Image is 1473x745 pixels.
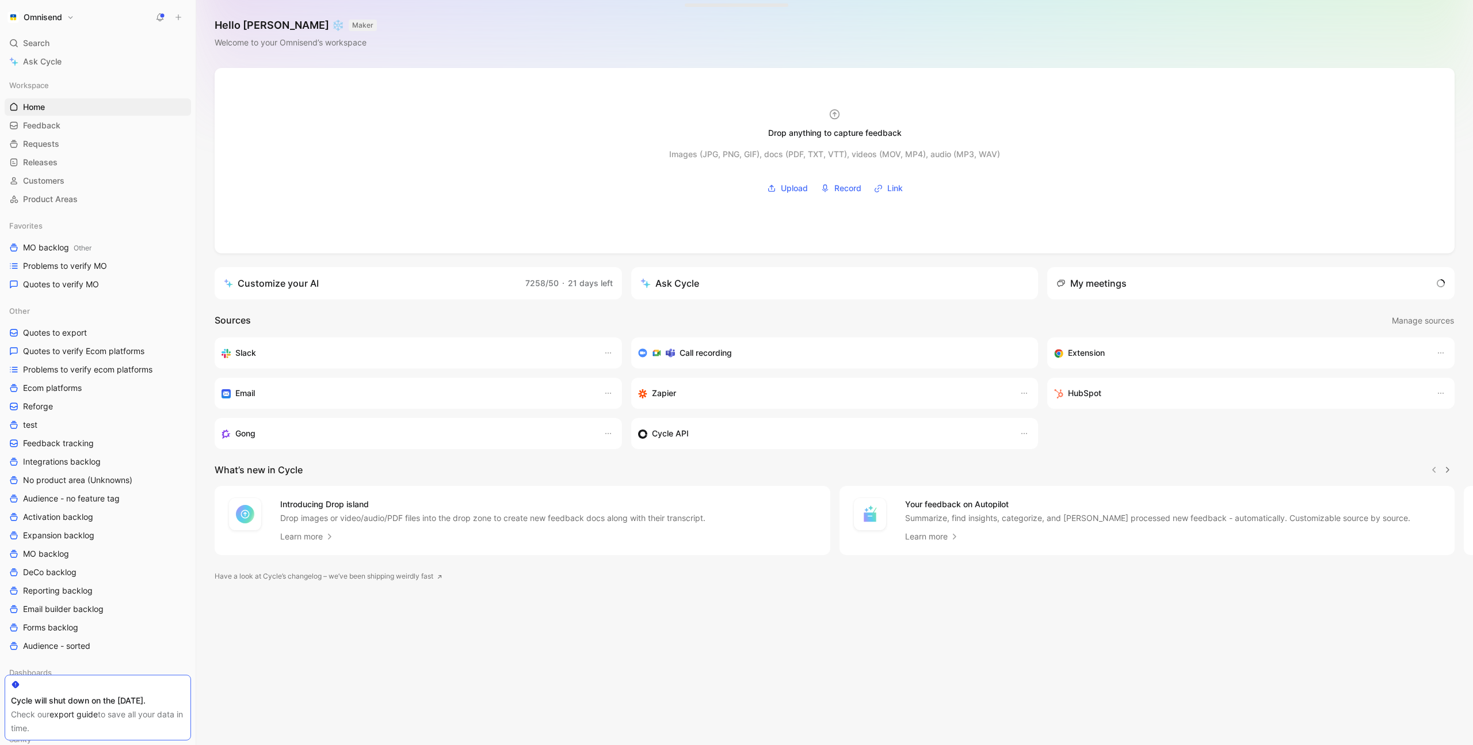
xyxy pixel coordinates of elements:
a: Activation backlog [5,508,191,526]
a: Feedback tracking [5,435,191,452]
a: Customize your AI7258/50·21 days left [215,267,622,299]
h3: Cycle API [652,427,689,440]
span: Quotes to verify Ecom platforms [23,345,144,357]
a: Problems to verify MO [5,257,191,275]
div: Images (JPG, PNG, GIF), docs (PDF, TXT, VTT), videos (MOV, MP4), audio (MP3, WAV) [669,147,1000,161]
a: Learn more [280,530,334,543]
a: Learn more [905,530,959,543]
div: Ask Cycle [640,276,699,290]
div: DashboardsVoC OverviewHistorical Data [5,664,191,721]
a: test [5,416,191,434]
h2: Sources [215,313,251,328]
span: MO backlog [23,242,91,254]
span: Product Areas [23,193,78,205]
button: OmnisendOmnisend [5,9,77,25]
span: Link [887,181,903,195]
span: 21 days left [568,278,613,288]
span: test [23,419,37,431]
h3: Call recording [680,346,732,360]
div: Dashboards [5,664,191,681]
div: Capture feedback from anywhere on the web [1054,346,1425,360]
span: Other [9,305,30,317]
span: Quotes to verify MO [23,279,99,290]
a: Have a look at Cycle’s changelog – we’ve been shipping weirdly fast [215,571,442,582]
a: Integrations backlog [5,453,191,470]
div: Other [5,302,191,320]
button: MAKER [349,20,377,31]
span: MO backlog [23,548,69,560]
span: Upload [781,181,808,195]
h2: What’s new in Cycle [215,463,303,477]
div: Customize your AI [224,276,319,290]
span: Manage sources [1392,314,1454,328]
a: Audience - sorted [5,637,191,655]
a: Audience - no feature tag [5,490,191,507]
a: MO backlogOther [5,239,191,256]
span: Home [23,101,45,113]
a: Forms backlog [5,619,191,636]
span: Problems to verify ecom platforms [23,364,152,375]
div: Workspace [5,77,191,94]
div: Drop anything to capture feedback [768,126,902,140]
button: Ask Cycle [631,267,1039,299]
span: Reforge [23,401,53,412]
span: Feedback tracking [23,438,94,449]
span: Releases [23,157,58,168]
a: MO backlog [5,545,191,562]
span: Other [74,244,91,252]
span: Quotes to export [23,327,87,339]
a: Quotes to verify MO [5,276,191,293]
span: Favorites [9,220,43,231]
span: Feedback [23,120,60,131]
button: Upload [763,180,812,197]
span: Expansion backlog [23,530,94,541]
span: Workspace [9,79,49,91]
span: Dashboards [9,667,52,678]
a: Ask Cycle [5,53,191,70]
a: Requests [5,135,191,153]
h4: Your feedback on Autopilot [905,497,1410,511]
a: Email builder backlog [5,600,191,618]
a: Home [5,98,191,116]
span: · [562,278,564,288]
a: Problems to verify ecom platforms [5,361,191,378]
a: export guide [49,709,98,719]
p: Drop images or video/audio/PDF files into the drop zone to create new feedback docs along with th... [280,512,705,524]
div: Cycle will shut down on the [DATE]. [11,694,185,708]
a: Customers [5,172,191,189]
a: Releases [5,154,191,171]
span: Activation backlog [23,511,93,523]
span: Customers [23,175,64,187]
div: Sync your customers, send feedback and get updates in Slack [222,346,592,360]
span: Ecom platforms [23,382,82,394]
h1: Omnisend [24,12,62,22]
a: Quotes to export [5,324,191,341]
h3: Gong [235,427,255,440]
span: Email builder backlog [23,603,104,615]
span: 7258/50 [525,278,559,288]
div: Sync customers & send feedback from custom sources. Get inspired by our favorite use case [638,427,1009,440]
p: Summarize, find insights, categorize, and [PERSON_NAME] processed new feedback - automatically. C... [905,512,1410,524]
a: Ecom platforms [5,379,191,397]
span: Integrations backlog [23,456,101,467]
div: Record & transcribe meetings from Zoom, Meet & Teams. [638,346,1022,360]
h4: Introducing Drop island [280,497,705,511]
h3: HubSpot [1068,386,1101,400]
a: No product area (Unknowns) [5,472,191,489]
a: Reporting backlog [5,582,191,599]
a: Quotes to verify Ecom platforms [5,343,191,360]
div: OtherQuotes to exportQuotes to verify Ecom platformsProblems to verify ecom platformsEcom platfor... [5,302,191,655]
button: Link [870,180,907,197]
h3: Email [235,386,255,400]
span: Audience - no feature tag [23,493,120,504]
span: Search [23,36,49,50]
h3: Extension [1068,346,1105,360]
img: Omnisend [7,12,19,23]
div: Check our to save all your data in time. [11,708,185,735]
h3: Slack [235,346,256,360]
span: Requests [23,138,59,150]
button: Record [816,180,865,197]
a: Feedback [5,117,191,134]
span: Reporting backlog [23,585,93,596]
div: Forward emails to your feedback inbox [222,386,592,400]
